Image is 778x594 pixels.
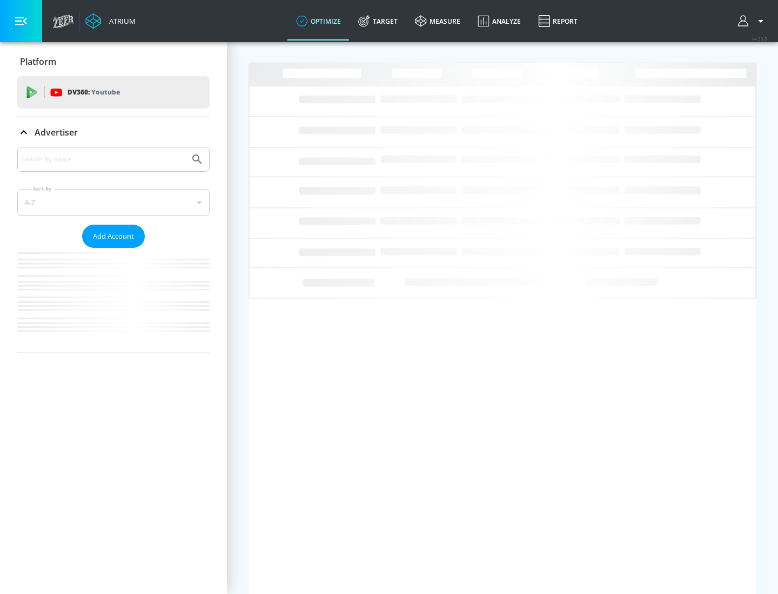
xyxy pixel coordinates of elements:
p: DV360: [68,86,120,98]
nav: list of Advertiser [17,248,210,353]
div: DV360: Youtube [17,76,210,109]
span: v 4.33.5 [752,36,767,42]
a: Report [529,2,586,40]
span: Add Account [93,230,134,242]
label: Sort By [31,185,54,192]
a: Atrium [85,13,136,29]
a: Analyze [469,2,529,40]
div: Advertiser [17,147,210,353]
a: Target [350,2,406,40]
p: Platform [20,56,56,67]
input: Search by name [22,152,185,166]
p: Youtube [91,86,120,98]
p: Advertiser [35,126,78,138]
a: optimize [287,2,350,40]
div: Advertiser [17,117,210,147]
div: Atrium [105,16,136,26]
div: Platform [17,46,210,77]
a: measure [406,2,469,40]
div: A-Z [17,189,210,216]
button: Add Account [82,225,145,248]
